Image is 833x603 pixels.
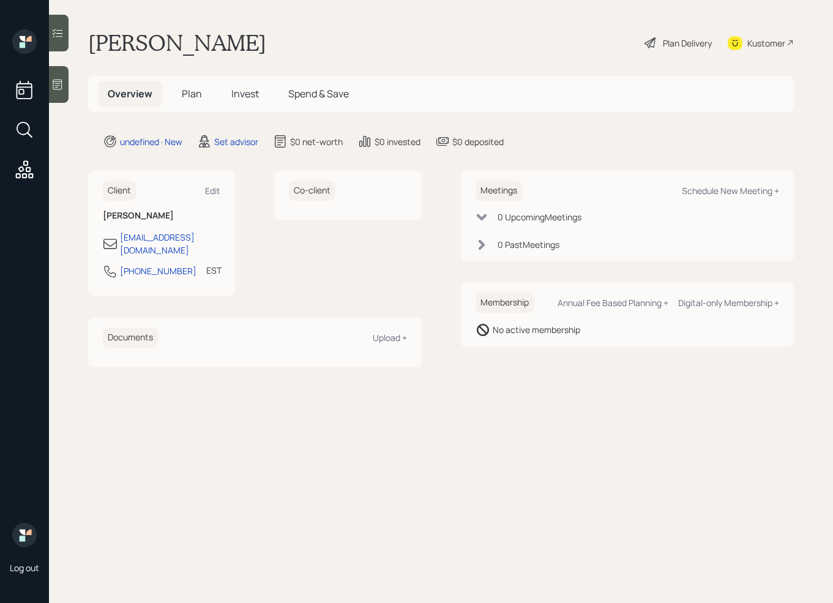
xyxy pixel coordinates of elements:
[558,297,668,309] div: Annual Fee Based Planning +
[498,211,581,223] div: 0 Upcoming Meeting s
[182,87,202,100] span: Plan
[373,332,407,343] div: Upload +
[678,297,779,309] div: Digital-only Membership +
[452,135,504,148] div: $0 deposited
[120,264,196,277] div: [PHONE_NUMBER]
[747,37,785,50] div: Kustomer
[663,37,712,50] div: Plan Delivery
[88,29,266,56] h1: [PERSON_NAME]
[476,181,522,201] h6: Meetings
[476,293,534,313] h6: Membership
[289,181,335,201] h6: Co-client
[103,181,136,201] h6: Client
[10,562,39,574] div: Log out
[498,238,559,251] div: 0 Past Meeting s
[682,185,779,197] div: Schedule New Meeting +
[103,328,158,348] h6: Documents
[206,264,222,277] div: EST
[205,185,220,197] div: Edit
[288,87,349,100] span: Spend & Save
[375,135,420,148] div: $0 invested
[231,87,259,100] span: Invest
[120,231,220,257] div: [EMAIL_ADDRESS][DOMAIN_NAME]
[103,211,220,221] h6: [PERSON_NAME]
[493,323,580,336] div: No active membership
[120,135,182,148] div: undefined · New
[214,135,258,148] div: Set advisor
[290,135,343,148] div: $0 net-worth
[12,523,37,547] img: retirable_logo.png
[108,87,152,100] span: Overview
